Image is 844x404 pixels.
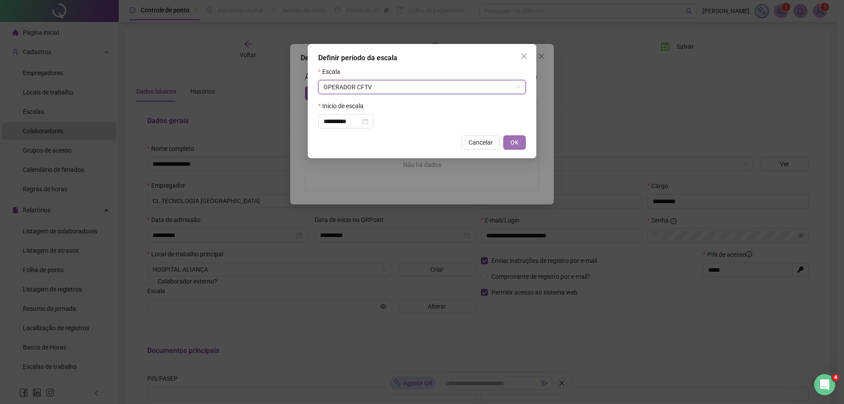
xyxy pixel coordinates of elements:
div: Definir período da escala [318,53,526,63]
span: 4 [832,374,839,381]
button: Cancelar [462,135,500,149]
span: close [520,53,527,60]
label: Escala [318,67,346,76]
button: OK [503,135,526,149]
label: Inicio de escala [318,101,369,111]
iframe: Intercom live chat [814,374,835,395]
span: OPERADOR CFTV [324,80,520,94]
span: OK [510,138,519,147]
button: Close [517,49,531,63]
span: Cancelar [469,138,493,147]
